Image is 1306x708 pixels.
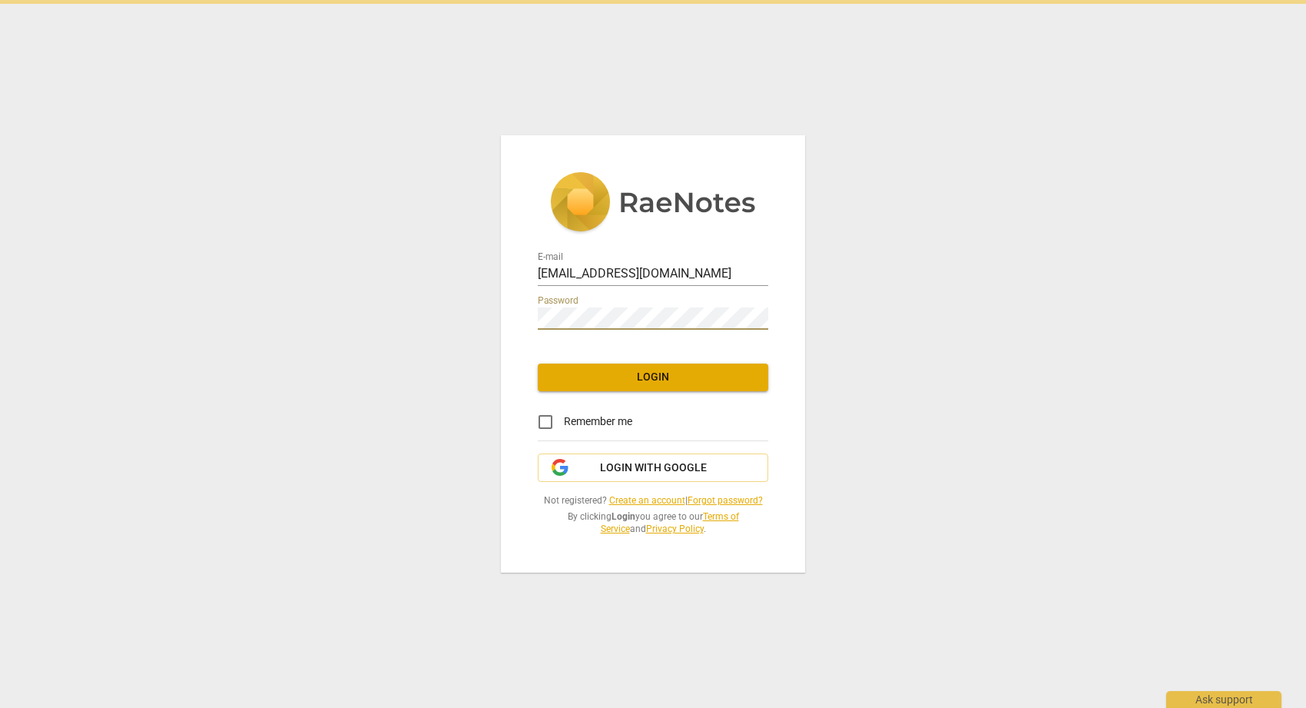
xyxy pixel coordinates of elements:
[538,364,768,391] button: Login
[612,511,635,522] b: Login
[600,460,707,476] span: Login with Google
[538,252,563,261] label: E-mail
[550,370,756,385] span: Login
[564,414,632,430] span: Remember me
[538,494,768,507] span: Not registered? |
[538,454,768,483] button: Login with Google
[550,172,756,235] img: 5ac2273c67554f335776073100b6d88f.svg
[538,296,578,305] label: Password
[646,524,704,534] a: Privacy Policy
[601,511,739,535] a: Terms of Service
[1166,691,1281,708] div: Ask support
[609,495,685,506] a: Create an account
[538,510,768,536] span: By clicking you agree to our and .
[688,495,763,506] a: Forgot password?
